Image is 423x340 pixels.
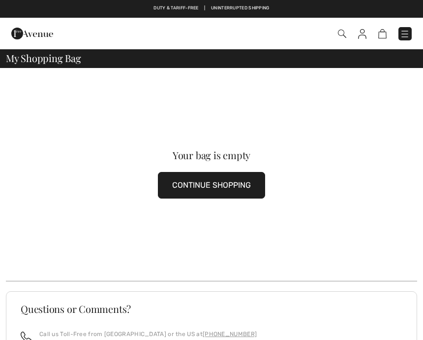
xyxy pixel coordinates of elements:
[158,172,265,199] button: CONTINUE SHOPPING
[21,304,402,314] h3: Questions or Comments?
[203,331,257,338] a: [PHONE_NUMBER]
[338,30,346,38] img: Search
[378,29,387,38] img: Shopping Bag
[27,150,396,160] div: Your bag is empty
[11,24,53,43] img: 1ère Avenue
[11,28,53,37] a: 1ère Avenue
[358,29,366,39] img: My Info
[39,330,257,339] p: Call us Toll-Free from [GEOGRAPHIC_DATA] or the US at
[400,29,410,39] img: Menu
[6,53,81,63] span: My Shopping Bag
